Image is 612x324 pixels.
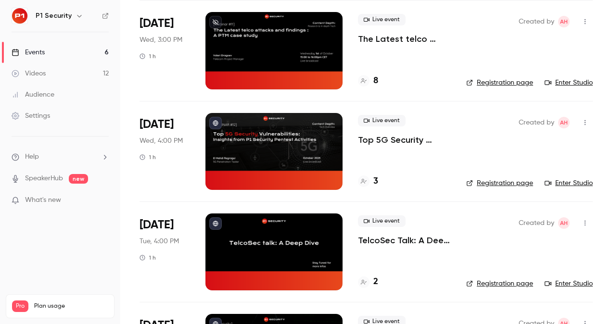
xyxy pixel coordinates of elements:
[25,195,61,205] span: What's new
[12,48,45,57] div: Events
[12,8,27,24] img: P1 Security
[25,152,39,162] span: Help
[140,117,174,132] span: [DATE]
[466,279,533,288] a: Registration page
[466,78,533,87] a: Registration page
[358,215,406,227] span: Live event
[519,217,554,229] span: Created by
[140,113,190,190] div: Oct 22 Wed, 4:00 PM (Europe/Paris)
[358,134,451,146] a: Top 5G Security Vulnerabilities: Insights from P1 Security Pentest Activities
[545,178,593,188] a: Enter Studio
[358,175,378,188] a: 3
[558,217,570,229] span: Amine Hayad
[140,237,179,246] span: Tue, 4:00 PM
[558,117,570,128] span: Amine Hayad
[358,275,378,288] a: 2
[12,69,46,78] div: Videos
[36,11,72,21] h6: P1 Security
[12,300,28,312] span: Pro
[140,217,174,233] span: [DATE]
[69,174,88,184] span: new
[140,213,190,290] div: Nov 11 Tue, 4:00 PM (Europe/Paris)
[97,196,109,205] iframe: Noticeable Trigger
[558,16,570,27] span: Amine Hayad
[140,16,174,31] span: [DATE]
[140,254,156,262] div: 1 h
[140,52,156,60] div: 1 h
[358,115,406,126] span: Live event
[12,90,54,100] div: Audience
[373,175,378,188] h4: 3
[560,16,568,27] span: AH
[358,235,451,246] a: TelcoSec Talk: A Deep Dive
[373,75,378,87] h4: 8
[140,153,156,161] div: 1 h
[373,275,378,288] h4: 2
[140,12,190,89] div: Oct 1 Wed, 3:00 PM (Europe/Paris)
[140,35,182,45] span: Wed, 3:00 PM
[519,117,554,128] span: Created by
[545,279,593,288] a: Enter Studio
[358,14,406,25] span: Live event
[12,152,109,162] li: help-dropdown-opener
[358,33,451,45] a: The Latest telco attacks and findings : A PTM case study
[560,117,568,128] span: AH
[25,174,63,184] a: SpeakerHub
[560,217,568,229] span: AH
[545,78,593,87] a: Enter Studio
[519,16,554,27] span: Created by
[466,178,533,188] a: Registration page
[140,136,183,146] span: Wed, 4:00 PM
[12,111,50,121] div: Settings
[34,302,108,310] span: Plan usage
[358,75,378,87] a: 8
